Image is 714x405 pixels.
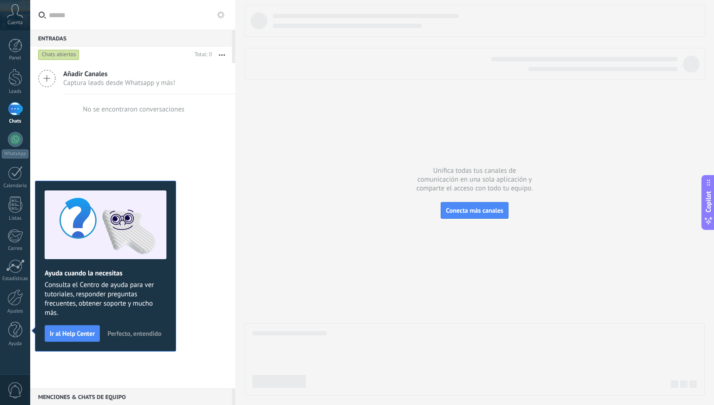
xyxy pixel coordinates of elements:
[103,327,165,340] button: Perfecto, entendido
[441,202,508,219] button: Conecta más canales
[2,118,29,124] div: Chats
[2,183,29,189] div: Calendario
[2,150,28,158] div: WhatsApp
[30,388,232,405] div: Menciones & Chats de equipo
[107,330,161,337] span: Perfecto, entendido
[446,206,503,215] span: Conecta más canales
[2,308,29,314] div: Ajustes
[45,325,100,342] button: Ir al Help Center
[63,70,175,78] span: Añadir Canales
[7,20,23,26] span: Cuenta
[2,216,29,222] div: Listas
[50,330,95,337] span: Ir al Help Center
[30,30,232,46] div: Entradas
[83,105,185,114] div: No se encontraron conversaciones
[45,269,166,278] h2: Ayuda cuando la necesitas
[2,246,29,252] div: Correo
[2,89,29,95] div: Leads
[2,276,29,282] div: Estadísticas
[704,191,713,213] span: Copilot
[2,341,29,347] div: Ayuda
[2,55,29,61] div: Panel
[191,50,212,59] div: Total: 0
[38,49,79,60] div: Chats abiertos
[63,78,175,87] span: Captura leads desde Whatsapp y más!
[45,281,166,318] span: Consulta el Centro de ayuda para ver tutoriales, responder preguntas frecuentes, obtener soporte ...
